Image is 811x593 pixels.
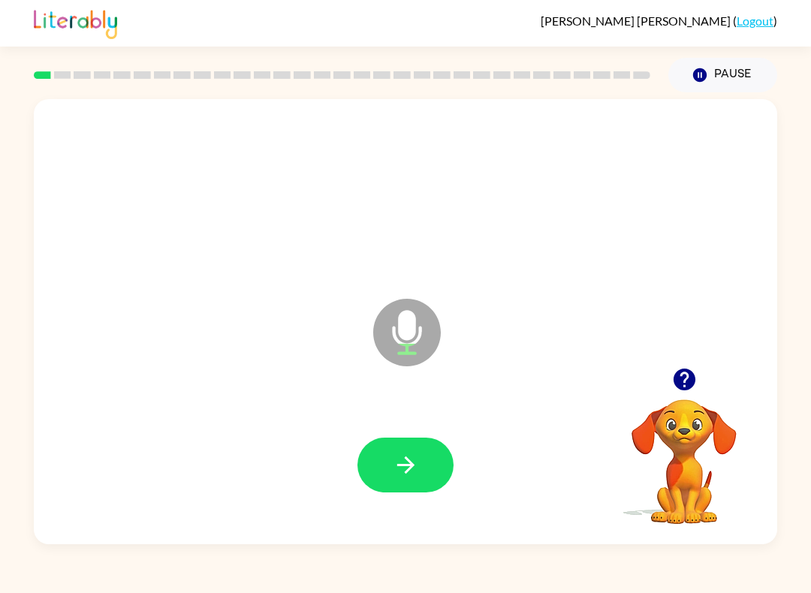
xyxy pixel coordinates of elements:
span: [PERSON_NAME] [PERSON_NAME] [541,14,733,28]
video: Your browser must support playing .mp4 files to use Literably. Please try using another browser. [609,376,759,526]
button: Pause [668,58,777,92]
img: Literably [34,6,117,39]
div: ( ) [541,14,777,28]
a: Logout [737,14,773,28]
